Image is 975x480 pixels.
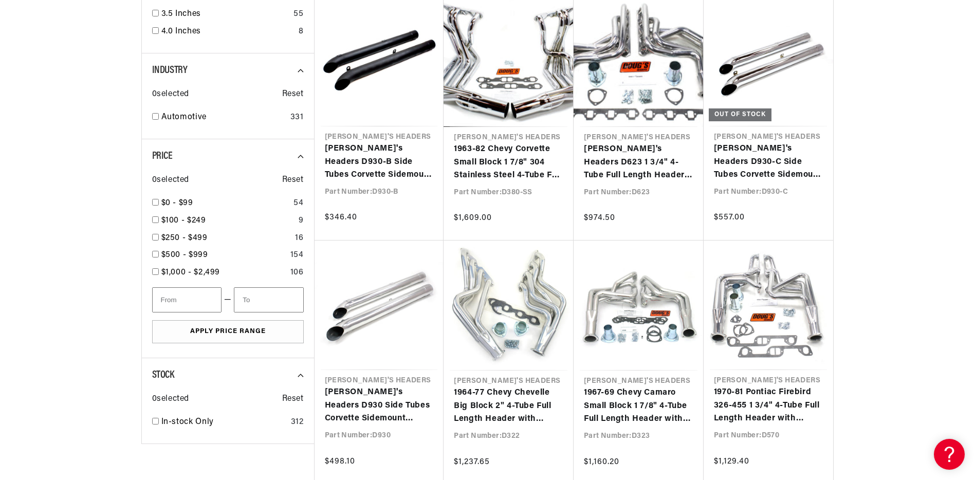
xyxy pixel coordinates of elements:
span: Reset [282,393,304,406]
span: 0 selected [152,174,189,187]
div: 8 [299,25,304,39]
a: In-stock Only [161,416,287,429]
a: [PERSON_NAME]'s Headers D930 Side Tubes Corvette Sidemount Metallic Ceramic Coating [325,386,434,426]
a: Automotive [161,111,286,124]
a: [PERSON_NAME]'s Headers D930-B Side Tubes Corvette Sidemount Hi-Temp Black Coating [325,142,434,182]
span: $1,000 - $2,499 [161,268,220,276]
div: 16 [295,232,303,245]
a: 1964-77 Chevy Chevelle Big Block 2" 4-Tube Full Length Header with Metallic Ceramic Coating [454,386,563,426]
a: [PERSON_NAME]'s Headers D623 1 3/4" 4-Tube Full Length Header Ford Mustang 64-73 Cougar 67-68 Fai... [584,143,693,182]
div: 55 [293,8,303,21]
span: $100 - $249 [161,216,206,225]
a: 1970-81 Pontiac Firebird 326-455 1 3/4" 4-Tube Full Length Header with Metallic Ceramic Coating [714,386,823,426]
a: [PERSON_NAME]'s Headers D930-C Side Tubes Corvette Sidemount Chrome [714,142,823,182]
div: 154 [290,249,304,262]
span: 0 selected [152,88,189,101]
span: $0 - $99 [161,199,193,207]
a: 4.0 Inches [161,25,295,39]
span: Reset [282,88,304,101]
span: Price [152,151,173,161]
span: Reset [282,174,304,187]
input: To [234,287,303,312]
a: 3.5 Inches [161,8,290,21]
span: Industry [152,65,188,76]
span: 0 selected [152,393,189,406]
div: 54 [293,197,303,210]
span: $500 - $999 [161,251,208,259]
div: 331 [290,111,304,124]
button: Apply Price Range [152,320,304,343]
span: — [224,293,232,307]
a: 1963-82 Chevy Corvette Small Block 1 7/8" 304 Stainless Steel 4-Tube Full Length Sidemount Header [454,143,563,182]
div: 9 [299,214,304,228]
input: From [152,287,222,312]
div: 312 [291,416,304,429]
a: 1967-69 Chevy Camaro Small Block 1 7/8" 4-Tube Full Length Header with Metallic Ceramic Coating [584,386,693,426]
span: $250 - $499 [161,234,208,242]
span: Stock [152,370,174,380]
div: 106 [290,266,304,280]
